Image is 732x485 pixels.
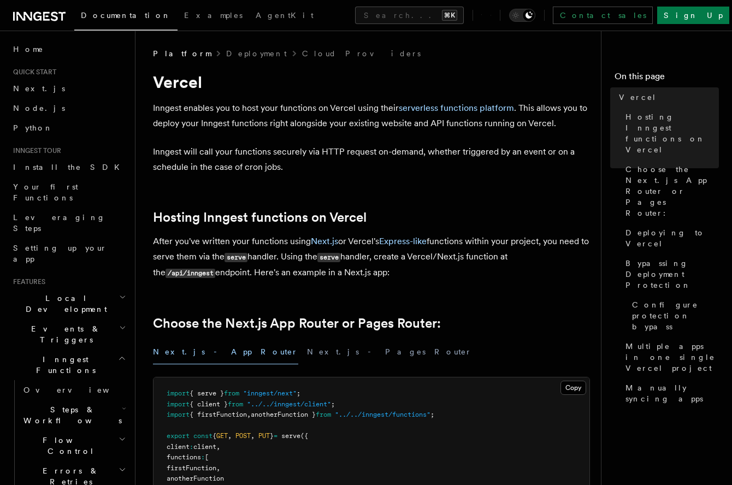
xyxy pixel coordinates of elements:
[13,84,65,93] span: Next.js
[625,111,719,155] span: Hosting Inngest functions on Vercel
[228,400,243,408] span: from
[190,411,247,418] span: { firstFunction
[153,340,298,364] button: Next.js - App Router
[625,258,719,291] span: Bypassing Deployment Protection
[224,389,239,397] span: from
[212,432,216,440] span: {
[307,340,472,364] button: Next.js - Pages Router
[251,411,316,418] span: anotherFunction }
[625,164,719,218] span: Choose the Next.js App Router or Pages Router:
[628,295,719,336] a: Configure protection bypass
[153,210,367,225] a: Hosting Inngest functions on Vercel
[190,443,193,451] span: :
[621,223,719,253] a: Deploying to Vercel
[167,389,190,397] span: import
[81,11,171,20] span: Documentation
[270,432,274,440] span: }
[9,277,45,286] span: Features
[178,3,249,29] a: Examples
[9,288,128,319] button: Local Development
[625,227,719,249] span: Deploying to Vercel
[615,70,719,87] h4: On this page
[9,323,119,345] span: Events & Triggers
[19,435,119,457] span: Flow Control
[13,104,65,113] span: Node.js
[19,430,128,461] button: Flow Control
[167,475,224,482] span: anotherFunction
[560,381,586,395] button: Copy
[153,48,211,59] span: Platform
[190,400,228,408] span: { client }
[193,443,216,451] span: client
[256,11,314,20] span: AgentKit
[9,177,128,208] a: Your first Functions
[625,382,719,404] span: Manually syncing apps
[297,389,300,397] span: ;
[205,453,209,461] span: [
[331,400,335,408] span: ;
[167,432,190,440] span: export
[243,389,297,397] span: "inngest/next"
[379,236,427,246] a: Express-like
[19,400,128,430] button: Steps & Workflows
[9,146,61,155] span: Inngest tour
[9,293,119,315] span: Local Development
[153,234,590,281] p: After you've written your functions using or Vercel's functions within your project, you need to ...
[442,10,457,21] kbd: ⌘K
[619,92,657,103] span: Vercel
[153,100,590,131] p: Inngest enables you to host your functions on Vercel using their . This allows you to deploy your...
[13,182,78,202] span: Your first Functions
[228,432,232,440] span: ,
[19,404,122,426] span: Steps & Workflows
[23,386,136,394] span: Overview
[247,411,251,418] span: ,
[167,443,190,451] span: client
[19,380,128,400] a: Overview
[13,163,126,171] span: Install the SDK
[9,354,118,376] span: Inngest Functions
[216,432,228,440] span: GET
[621,336,719,378] a: Multiple apps in one single Vercel project
[251,432,255,440] span: ,
[167,453,201,461] span: functions
[316,411,331,418] span: from
[621,378,719,409] a: Manually syncing apps
[621,253,719,295] a: Bypassing Deployment Protection
[300,432,308,440] span: ({
[632,299,719,332] span: Configure protection bypass
[553,7,653,24] a: Contact sales
[9,98,128,118] a: Node.js
[258,432,270,440] span: PUT
[13,213,105,233] span: Leveraging Steps
[166,269,215,278] code: /api/inngest
[9,319,128,350] button: Events & Triggers
[13,123,53,132] span: Python
[247,400,331,408] span: "../../inngest/client"
[9,79,128,98] a: Next.js
[274,432,278,440] span: =
[13,244,107,263] span: Setting up your app
[249,3,320,29] a: AgentKit
[225,253,247,262] code: serve
[657,7,729,24] a: Sign Up
[302,48,421,59] a: Cloud Providers
[9,157,128,177] a: Install the SDK
[625,341,719,374] span: Multiple apps in one single Vercel project
[153,316,441,331] a: Choose the Next.js App Router or Pages Router:
[281,432,300,440] span: serve
[9,350,128,380] button: Inngest Functions
[9,118,128,138] a: Python
[355,7,464,24] button: Search...⌘K
[430,411,434,418] span: ;
[193,432,212,440] span: const
[399,103,514,113] a: serverless functions platform
[167,411,190,418] span: import
[621,159,719,223] a: Choose the Next.js App Router or Pages Router:
[13,44,44,55] span: Home
[184,11,243,20] span: Examples
[311,236,338,246] a: Next.js
[167,464,216,472] span: firstFunction
[9,39,128,59] a: Home
[190,389,224,397] span: { serve }
[9,238,128,269] a: Setting up your app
